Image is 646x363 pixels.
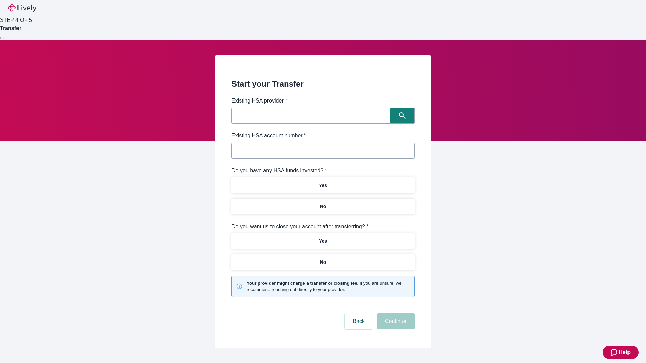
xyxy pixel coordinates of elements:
span: Help [619,348,631,356]
button: Search icon [390,108,415,124]
svg: Zendesk support icon [611,348,619,356]
img: Lively [8,4,36,12]
p: No [320,259,326,266]
button: Back [345,313,373,329]
small: If you are unsure, we recommend reaching out directly to your provider. [247,280,410,293]
label: Existing HSA account number [231,132,306,140]
svg: Search icon [399,112,406,119]
input: Search input [234,111,390,120]
p: No [320,203,326,210]
h2: Start your Transfer [231,78,415,90]
label: Do you have any HSA funds invested? * [231,167,327,175]
p: Yes [319,182,327,189]
button: No [231,199,415,214]
p: Yes [319,238,327,245]
button: No [231,254,415,270]
label: Do you want us to close your account after transferring? * [231,223,368,231]
label: Existing HSA provider * [231,97,287,105]
button: Zendesk support iconHelp [603,346,639,359]
button: Yes [231,233,415,249]
button: Yes [231,177,415,193]
strong: Your provider might charge a transfer or closing fee. [247,281,358,286]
